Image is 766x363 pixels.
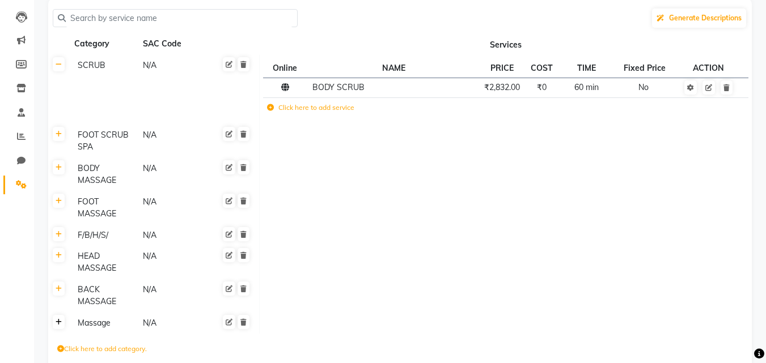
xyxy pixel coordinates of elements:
[73,249,137,275] div: HEAD MASSAGE
[537,82,547,92] span: ₹0
[142,249,205,275] div: N/A
[57,344,147,354] label: Click here to add category.
[615,58,677,78] th: Fixed Price
[526,58,558,78] th: COST
[66,10,293,27] input: Search by service name
[73,228,137,242] div: F/B/H/S/
[652,8,746,28] button: Generate Descriptions
[73,195,137,221] div: FOOT MASSAGE
[484,82,520,92] span: ₹2,832.00
[638,82,649,92] span: No
[479,58,526,78] th: PRICE
[574,82,599,92] span: 60 min
[73,37,137,51] div: Category
[259,33,752,55] th: Services
[73,128,137,154] div: FOOT SCRUB SPA
[142,128,205,154] div: N/A
[669,14,742,22] span: Generate Descriptions
[558,58,615,78] th: TIME
[142,58,205,72] div: N/A
[677,58,740,78] th: ACTION
[142,228,205,242] div: N/A
[308,58,479,78] th: NAME
[142,161,205,187] div: N/A
[142,195,205,221] div: N/A
[142,283,205,309] div: N/A
[312,82,365,92] span: BODY SCRUB
[142,316,205,330] div: N/A
[73,58,137,72] div: SCRUB
[73,316,137,330] div: Massage
[142,37,206,51] div: SAC Code
[267,103,354,113] label: Click here to add service
[263,58,308,78] th: Online
[73,283,137,309] div: BACK MASSAGE
[73,161,137,187] div: BODY MASSAGE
